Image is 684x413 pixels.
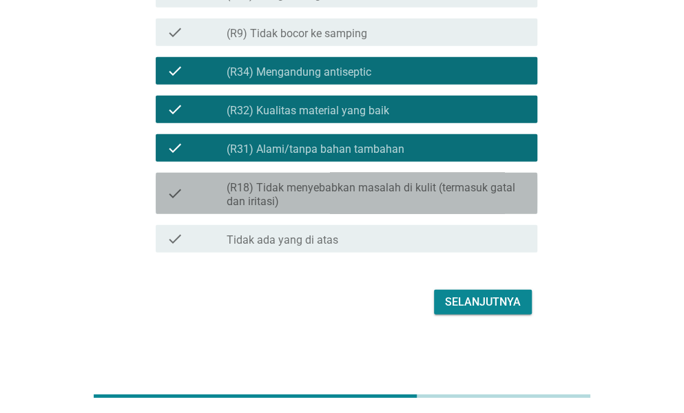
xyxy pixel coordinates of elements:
i: check [167,24,183,41]
i: check [167,101,183,118]
button: Selanjutnya [434,290,532,315]
label: Tidak ada yang di atas [227,233,338,247]
div: Selanjutnya [445,294,521,310]
i: check [167,231,183,247]
label: (R34) Mengandung antiseptic [227,65,371,79]
i: check [167,178,183,209]
label: (R31) Alami/tanpa bahan tambahan [227,142,404,156]
i: check [167,140,183,156]
label: (R32) Kualitas material yang baik [227,104,389,118]
label: (R18) Tidak menyebabkan masalah di kulit (termasuk gatal dan iritasi) [227,181,526,209]
label: (R9) Tidak bocor ke samping [227,27,367,41]
i: check [167,63,183,79]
